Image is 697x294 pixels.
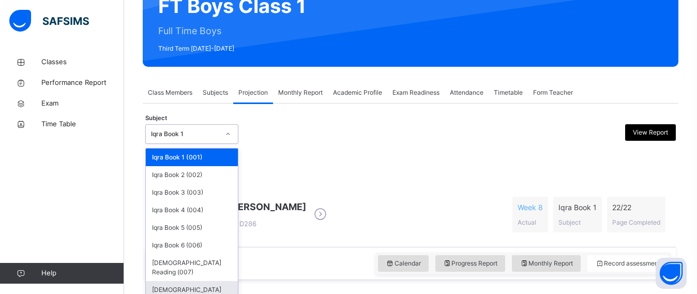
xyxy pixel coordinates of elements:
[146,184,238,201] div: Iqra Book 3 (003)
[41,98,124,109] span: Exam
[450,88,483,97] span: Attendance
[146,219,238,237] div: Iqra Book 5 (005)
[146,149,238,166] div: Iqra Book 1 (001)
[333,88,382,97] span: Academic Profile
[228,219,256,228] span: D286
[278,88,323,97] span: Monthly Report
[595,259,660,268] span: Record assessment
[41,57,124,67] span: Classes
[656,258,687,289] button: Open asap
[533,88,573,97] span: Form Teacher
[558,218,581,226] span: Subject
[633,128,668,137] span: View Report
[146,237,238,254] div: Iqra Book 6 (006)
[146,254,238,281] div: [DEMOGRAPHIC_DATA] Reading (007)
[148,88,192,97] span: Class Members
[494,88,523,97] span: Timetable
[228,200,306,214] span: [PERSON_NAME]
[612,202,660,213] span: 22 / 22
[41,119,124,129] span: Time Table
[146,166,238,184] div: Iqra Book 2 (002)
[443,259,498,268] span: Progress Report
[518,202,543,213] span: Week 8
[9,10,89,32] img: safsims
[203,88,228,97] span: Subjects
[41,268,124,278] span: Help
[145,114,167,123] span: Subject
[392,88,440,97] span: Exam Readiness
[41,78,124,88] span: Performance Report
[386,259,421,268] span: Calendar
[612,218,660,226] span: Page Completed
[151,129,219,139] div: Iqra Book 1
[238,88,268,97] span: Projection
[520,259,573,268] span: Monthly Report
[158,44,306,53] span: Third Term [DATE]-[DATE]
[518,218,536,226] span: Actual
[146,201,238,219] div: Iqra Book 4 (004)
[558,202,597,213] span: Iqra Book 1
